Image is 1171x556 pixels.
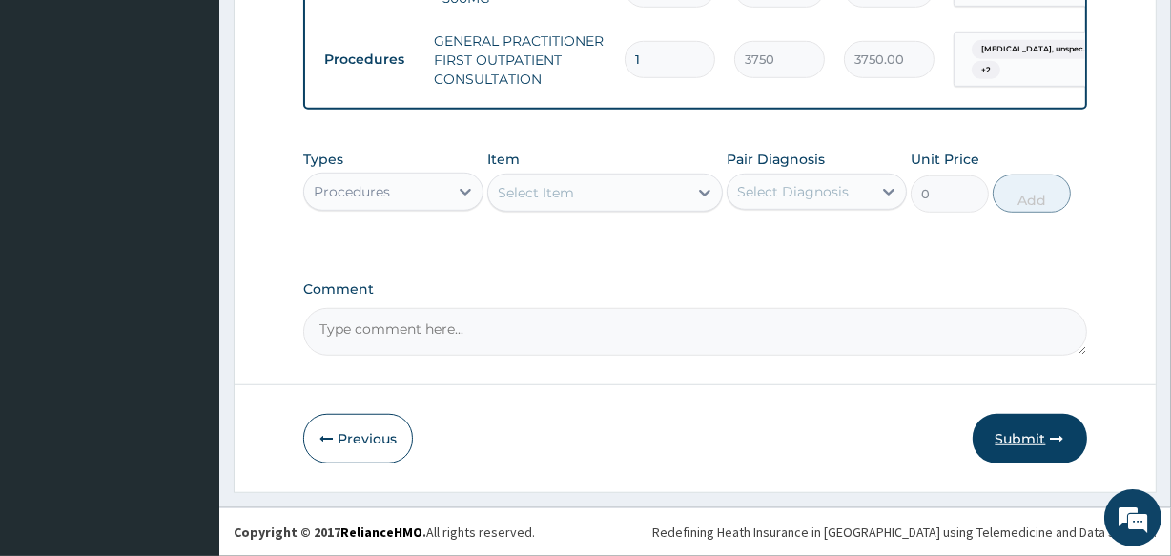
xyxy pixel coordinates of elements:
[727,150,825,169] label: Pair Diagnosis
[487,150,520,169] label: Item
[424,22,615,98] td: GENERAL PRACTITIONER FIRST OUTPATIENT CONSULTATION
[99,107,320,132] div: Chat with us now
[972,61,1000,80] span: + 2
[111,160,263,353] span: We're online!
[35,95,77,143] img: d_794563401_company_1708531726252_794563401
[10,361,363,428] textarea: Type your message and hit 'Enter'
[234,524,426,541] strong: Copyright © 2017 .
[737,182,849,201] div: Select Diagnosis
[315,42,424,77] td: Procedures
[219,507,1171,556] footer: All rights reserved.
[303,414,413,463] button: Previous
[498,183,574,202] div: Select Item
[303,281,1086,298] label: Comment
[314,182,390,201] div: Procedures
[993,175,1071,213] button: Add
[303,152,343,168] label: Types
[973,414,1087,463] button: Submit
[911,150,979,169] label: Unit Price
[972,40,1099,59] span: [MEDICAL_DATA], unspec...
[340,524,422,541] a: RelianceHMO
[652,523,1157,542] div: Redefining Heath Insurance in [GEOGRAPHIC_DATA] using Telemedicine and Data Science!
[313,10,359,55] div: Minimize live chat window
